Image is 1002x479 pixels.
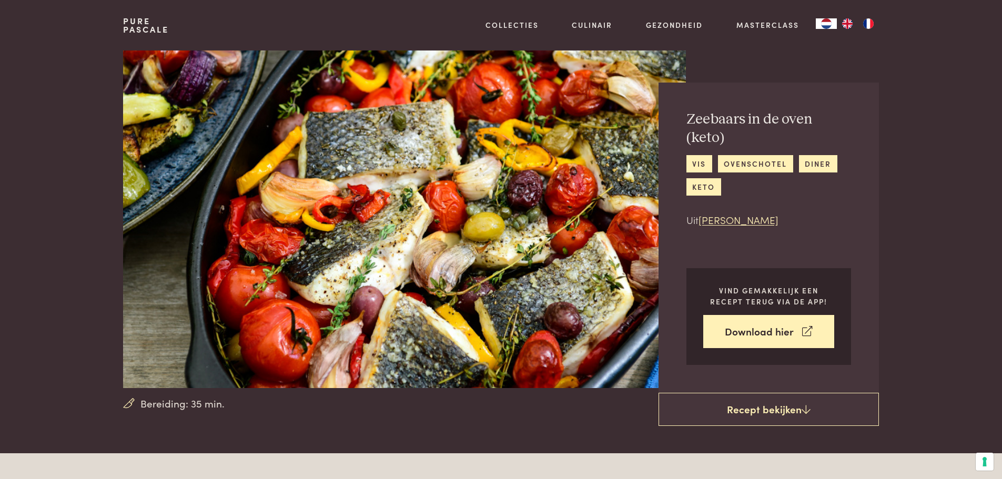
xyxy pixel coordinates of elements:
a: Masterclass [736,19,799,30]
a: EN [837,18,858,29]
a: Collecties [485,19,539,30]
a: vis [686,155,712,172]
a: PurePascale [123,17,169,34]
ul: Language list [837,18,879,29]
p: Vind gemakkelijk een recept terug via de app! [703,285,834,307]
a: diner [799,155,837,172]
aside: Language selected: Nederlands [816,18,879,29]
a: FR [858,18,879,29]
a: Recept bekijken [659,393,879,426]
a: ovenschotel [718,155,793,172]
a: NL [816,18,837,29]
span: Bereiding: 35 min. [140,396,225,411]
a: Gezondheid [646,19,703,30]
h2: Zeebaars in de oven (keto) [686,110,851,147]
a: [PERSON_NAME] [699,212,778,227]
button: Uw voorkeuren voor toestemming voor trackingtechnologieën [976,453,994,471]
div: Language [816,18,837,29]
img: Zeebaars in de oven (keto) [123,50,685,388]
a: Download hier [703,315,834,348]
p: Uit [686,212,851,228]
a: keto [686,178,721,196]
a: Culinair [572,19,612,30]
